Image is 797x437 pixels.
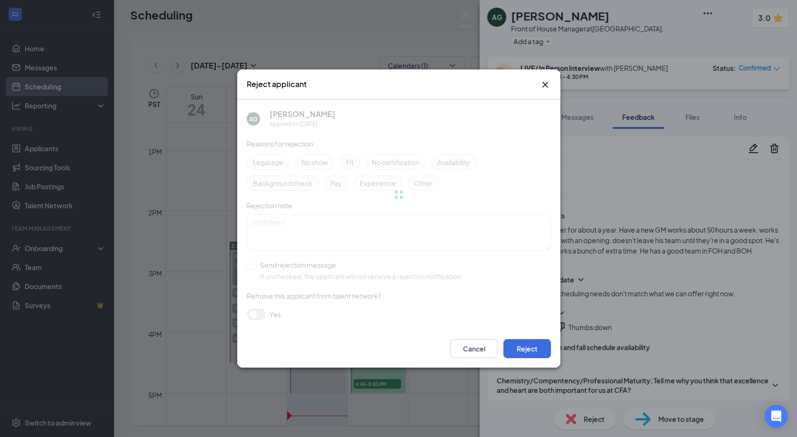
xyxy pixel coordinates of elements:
button: Close [539,79,551,90]
div: Open Intercom Messenger [765,405,787,427]
button: Cancel [450,339,498,358]
h3: Reject applicant [247,79,307,89]
button: Reject [503,339,551,358]
svg: Cross [539,79,551,90]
